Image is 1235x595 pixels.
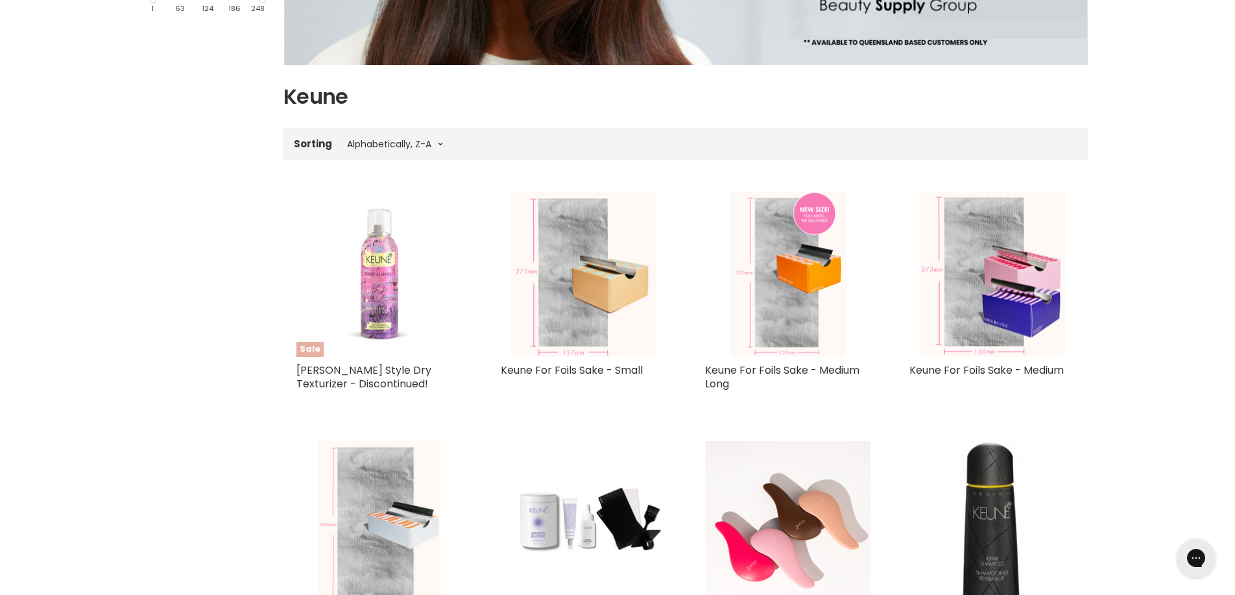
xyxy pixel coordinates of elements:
[920,191,1065,357] img: Keune For Foils Sake - Medium
[228,5,241,14] div: 186
[705,191,870,357] a: Keune For Foils Sake - Medium Long
[730,191,845,357] img: Keune For Foils Sake - Medium Long
[501,363,643,378] a: Keune For Foils Sake - Small
[501,191,666,357] a: Keune For Foils Sake - Small
[296,363,431,391] a: [PERSON_NAME] Style Dry Texturizer - Discontinued!
[251,5,265,14] div: 248
[705,363,859,391] a: Keune For Foils Sake - Medium Long
[501,473,666,574] img: Keune Do Blonde Better Salon Launch Deal
[296,191,462,357] img: Keune Joseph Klibansky Style Dry Texturizer - Discontinued!
[175,5,185,14] div: 63
[151,5,154,14] div: 1
[909,191,1075,357] a: Keune For Foils Sake - Medium
[296,191,462,357] a: Keune Joseph Klibansky Style Dry Texturizer - Discontinued!Sale
[294,138,332,149] label: Sorting
[909,363,1064,378] a: Keune For Foils Sake - Medium
[202,5,213,14] div: 124
[511,191,656,357] img: Keune For Foils Sake - Small
[296,342,324,357] span: Sale
[283,83,1088,110] h1: Keune
[1170,534,1222,582] iframe: Gorgias live chat messenger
